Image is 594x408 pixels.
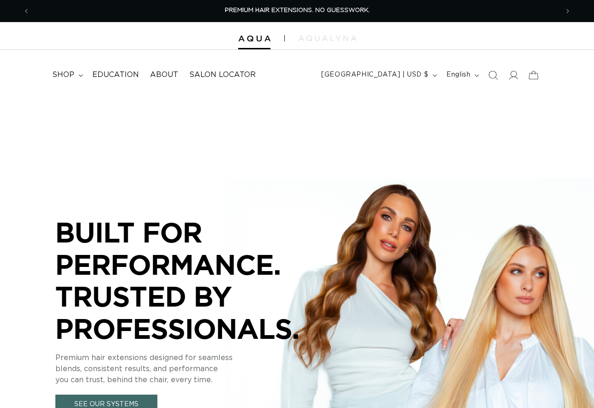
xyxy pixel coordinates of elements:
a: Salon Locator [184,65,261,85]
a: About [144,65,184,85]
span: Education [92,70,139,80]
span: shop [52,70,74,80]
span: English [446,70,470,80]
p: Premium hair extensions designed for seamless blends, consistent results, and performance you can... [55,352,332,385]
button: English [441,66,483,84]
button: Previous announcement [16,2,36,20]
img: aqualyna.com [299,35,356,41]
summary: shop [47,65,87,85]
summary: Search [483,65,503,85]
a: Education [87,65,144,85]
button: Next announcement [558,2,578,20]
p: BUILT FOR PERFORMANCE. TRUSTED BY PROFESSIONALS. [55,216,332,344]
button: [GEOGRAPHIC_DATA] | USD $ [316,66,441,84]
span: About [150,70,178,80]
img: Aqua Hair Extensions [238,35,270,42]
span: [GEOGRAPHIC_DATA] | USD $ [321,70,428,80]
span: PREMIUM HAIR EXTENSIONS. NO GUESSWORK. [225,7,370,13]
span: Salon Locator [189,70,256,80]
